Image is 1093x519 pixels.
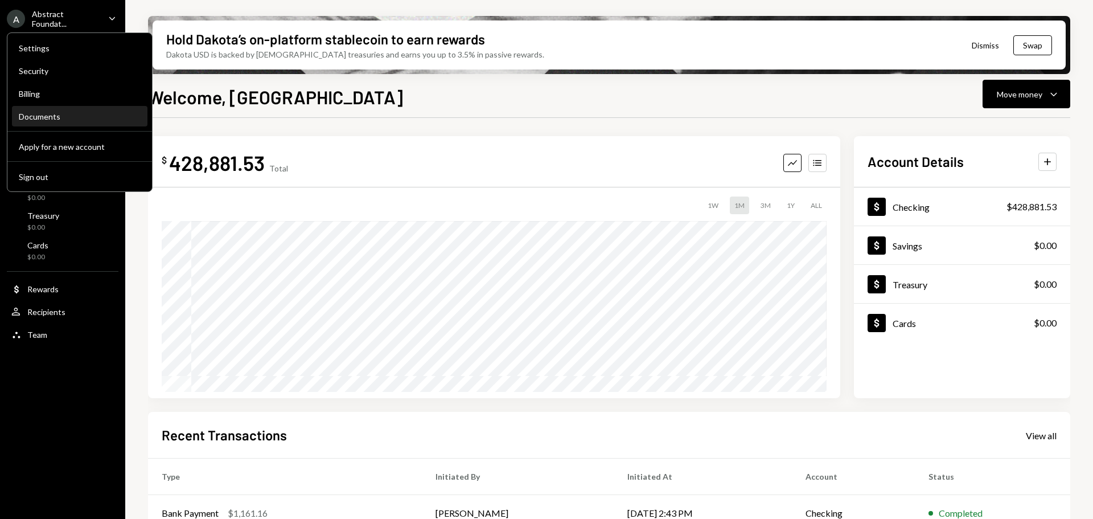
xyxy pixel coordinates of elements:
[614,459,792,495] th: Initiated At
[19,112,141,121] div: Documents
[854,265,1070,303] a: Treasury$0.00
[1034,277,1057,291] div: $0.00
[806,197,827,214] div: ALL
[27,284,59,294] div: Rewards
[12,137,147,157] button: Apply for a new account
[868,152,964,171] h2: Account Details
[893,202,930,212] div: Checking
[166,30,485,48] div: Hold Dakota’s on-platform stablecoin to earn rewards
[12,167,147,187] button: Sign out
[162,426,287,444] h2: Recent Transactions
[1034,316,1057,330] div: $0.00
[19,89,141,99] div: Billing
[854,304,1070,342] a: Cards$0.00
[166,48,544,60] div: Dakota USD is backed by [DEMOGRAPHIC_DATA] treasuries and earns you up to 3.5% in passive rewards.
[12,60,147,81] a: Security
[7,10,25,28] div: A
[162,154,167,166] div: $
[7,324,118,345] a: Team
[19,172,141,182] div: Sign out
[27,211,59,220] div: Treasury
[148,459,422,495] th: Type
[27,307,65,317] div: Recipients
[32,9,99,28] div: Abstract Foundat...
[1034,239,1057,252] div: $0.00
[269,164,288,173] div: Total
[782,197,799,214] div: 1Y
[27,330,47,340] div: Team
[958,32,1013,59] button: Dismiss
[756,197,775,214] div: 3M
[12,38,147,58] a: Settings
[893,279,927,290] div: Treasury
[27,193,55,203] div: $0.00
[854,187,1070,226] a: Checking$428,881.53
[169,150,265,175] div: 428,881.53
[19,142,141,152] div: Apply for a new account
[12,83,147,104] a: Billing
[27,252,48,262] div: $0.00
[1026,430,1057,442] div: View all
[7,301,118,322] a: Recipients
[703,197,723,214] div: 1W
[19,66,141,76] div: Security
[893,240,922,251] div: Savings
[915,459,1070,495] th: Status
[12,106,147,126] a: Documents
[854,226,1070,264] a: Savings$0.00
[422,459,613,495] th: Initiated By
[1006,200,1057,214] div: $428,881.53
[7,237,118,264] a: Cards$0.00
[730,197,749,214] div: 1M
[19,43,141,53] div: Settings
[7,279,118,299] a: Rewards
[27,240,48,250] div: Cards
[148,85,403,108] h1: Welcome, [GEOGRAPHIC_DATA]
[27,223,59,232] div: $0.00
[1013,35,1052,55] button: Swap
[983,80,1070,108] button: Move money
[1026,429,1057,442] a: View all
[792,459,915,495] th: Account
[7,207,118,235] a: Treasury$0.00
[893,318,916,329] div: Cards
[997,88,1042,100] div: Move money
